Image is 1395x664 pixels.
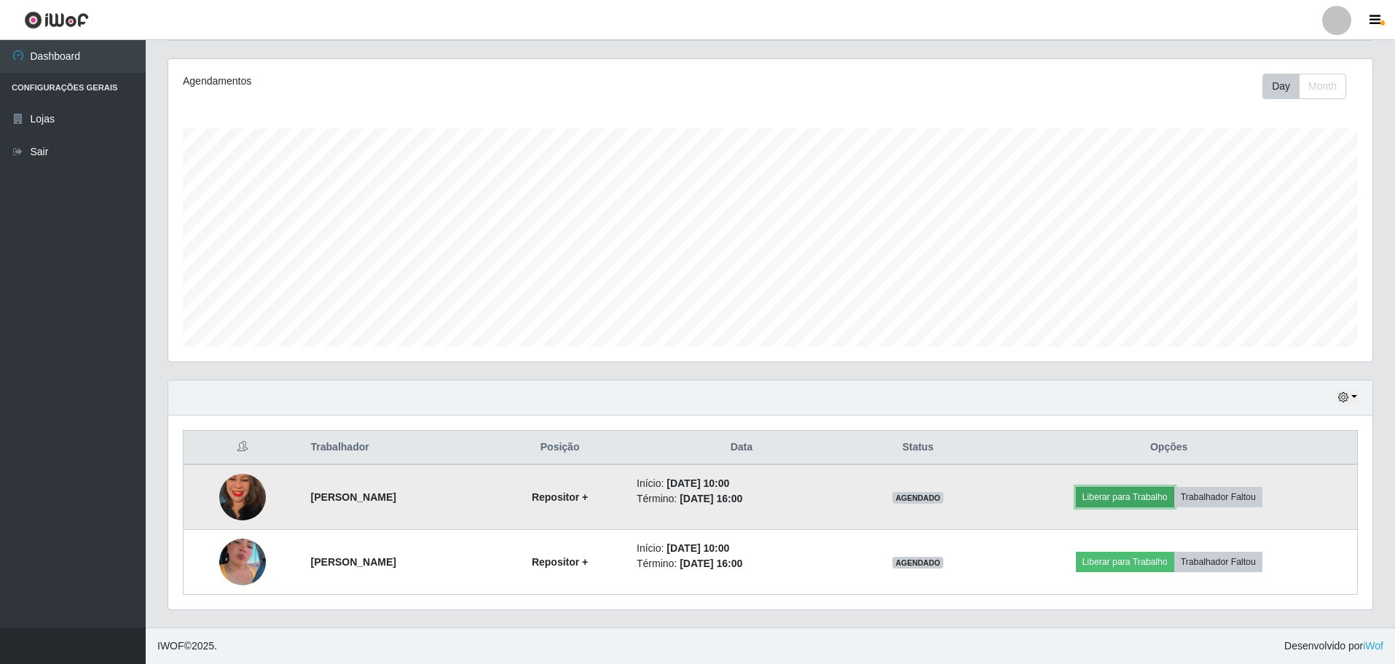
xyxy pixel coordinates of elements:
[855,431,981,465] th: Status
[1262,74,1358,99] div: Toolbar with button groups
[680,493,742,504] time: [DATE] 16:00
[1299,74,1346,99] button: Month
[532,556,588,568] strong: Repositor +
[1174,552,1262,572] button: Trabalhador Faltou
[892,557,943,569] span: AGENDADO
[667,542,729,554] time: [DATE] 10:00
[1262,74,1300,99] button: Day
[1076,487,1174,507] button: Liberar para Trabalho
[24,11,89,29] img: CoreUI Logo
[1076,552,1174,572] button: Liberar para Trabalho
[637,541,846,556] li: Início:
[311,491,396,503] strong: [PERSON_NAME]
[628,431,855,465] th: Data
[667,477,729,489] time: [DATE] 10:00
[892,492,943,504] span: AGENDADO
[680,558,742,569] time: [DATE] 16:00
[1284,638,1383,654] span: Desenvolvido por
[637,556,846,571] li: Término:
[637,491,846,507] li: Término:
[311,556,396,568] strong: [PERSON_NAME]
[981,431,1357,465] th: Opções
[532,491,588,503] strong: Repositor +
[1262,74,1346,99] div: First group
[302,431,492,465] th: Trabalhador
[219,456,266,539] img: 1757176593557.jpeg
[637,476,846,491] li: Início:
[1363,640,1383,652] a: iWof
[157,638,217,654] span: © 2025 .
[183,74,660,89] div: Agendamentos
[492,431,628,465] th: Posição
[157,640,184,652] span: IWOF
[1174,487,1262,507] button: Trabalhador Faltou
[219,520,266,604] img: 1758061192054.jpeg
